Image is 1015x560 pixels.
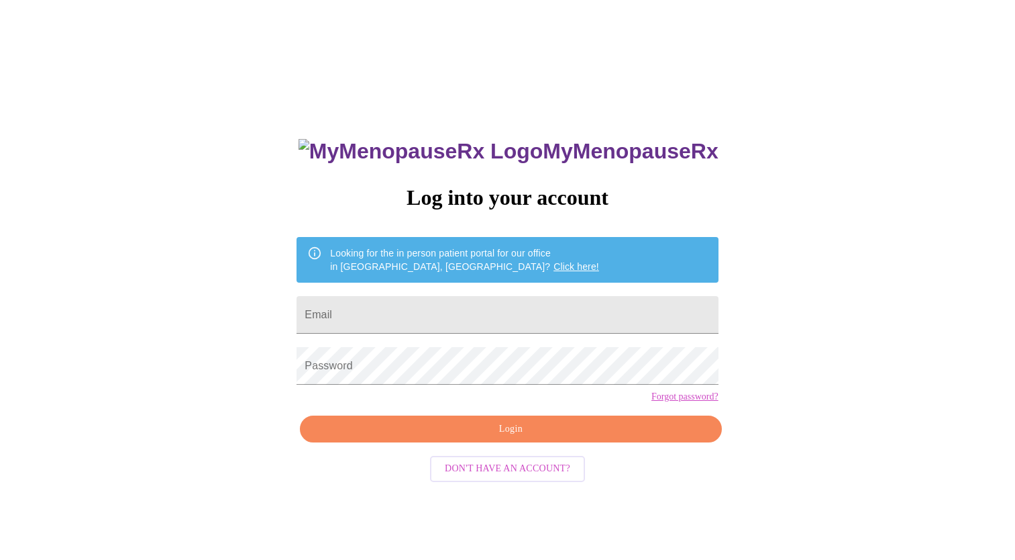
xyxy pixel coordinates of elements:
img: MyMenopauseRx Logo [299,139,543,164]
h3: MyMenopauseRx [299,139,718,164]
div: Looking for the in person patient portal for our office in [GEOGRAPHIC_DATA], [GEOGRAPHIC_DATA]? [330,241,599,279]
a: Don't have an account? [427,462,588,473]
a: Click here! [553,261,599,272]
h3: Log into your account [297,185,718,210]
button: Login [300,416,721,443]
span: Login [315,421,706,438]
span: Don't have an account? [445,461,570,477]
a: Forgot password? [651,391,718,402]
button: Don't have an account? [430,456,585,482]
